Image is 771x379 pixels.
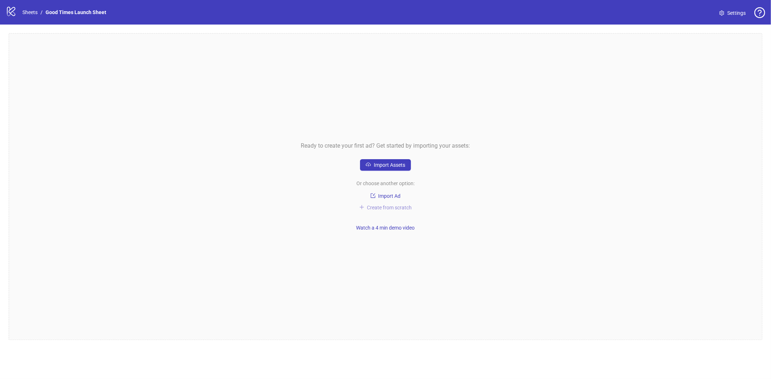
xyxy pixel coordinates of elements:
li: / [40,8,43,16]
span: Watch a 4 min demo video [356,225,415,231]
a: Settings [714,7,751,19]
span: plus [359,205,364,210]
button: Import Ad [360,192,411,200]
button: Create from scratch [356,203,415,212]
a: Sheets [21,8,39,16]
a: Good Times Launch Sheet [44,8,108,16]
span: cloud-upload [366,162,371,167]
span: Create from scratch [367,205,412,210]
span: question-circle [754,7,765,18]
span: setting [719,10,724,16]
span: Settings [727,9,746,17]
span: Ready to create your first ad? Get started by importing your assets: [301,141,470,150]
button: Watch a 4 min demo video [354,223,418,232]
button: Import Assets [360,159,411,171]
span: import [370,193,376,198]
span: Or choose another option: [356,179,415,187]
span: Import Assets [374,162,405,168]
span: Import Ad [378,193,401,199]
